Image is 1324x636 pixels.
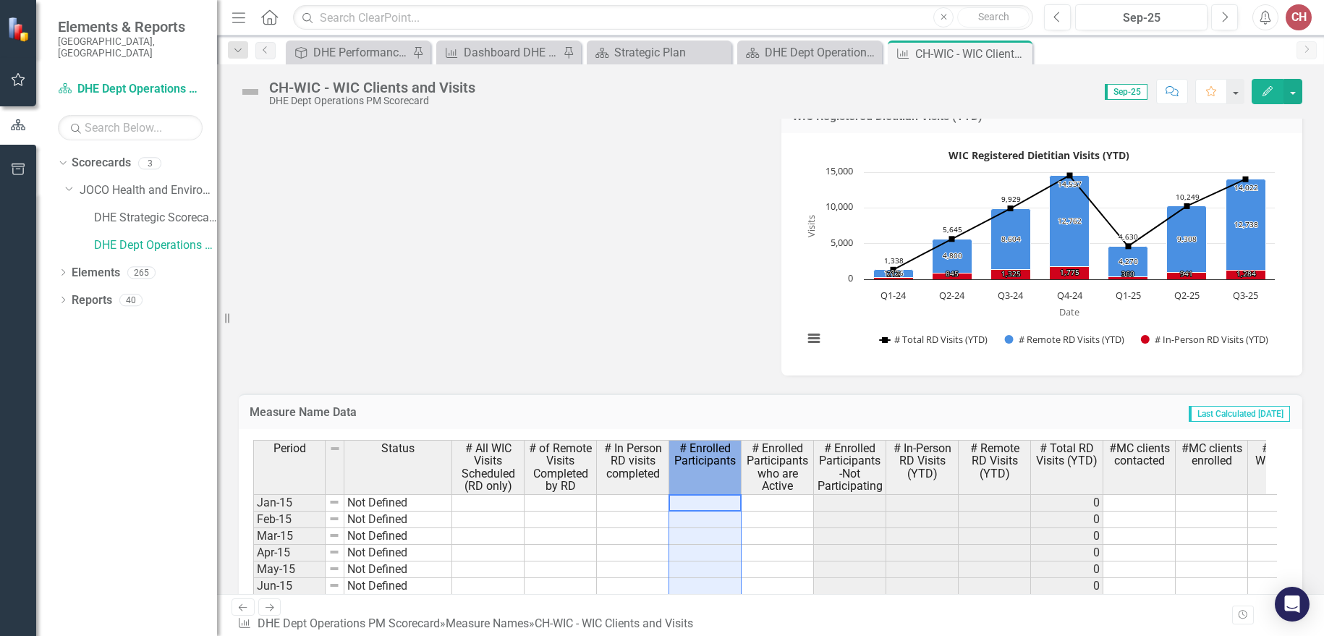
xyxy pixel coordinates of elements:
a: DHE Performance Management Scorecard - Top Level [289,43,409,62]
img: 8DAGhfEEPCf229AAAAAElFTkSuQmCC [328,580,340,591]
path: Q1-24, 1,126. # Remote RD Visits (YTD). [874,270,914,278]
img: ClearPoint Strategy [7,16,33,42]
text: 4,800 [943,250,962,260]
path: Q3-25, 14,022. # Total RD Visits (YTD). [1243,177,1249,182]
h3: Measure Name Data [250,406,781,419]
a: JOCO Health and Environment [80,182,217,199]
path: Q3-25, 12,738. # Remote RD Visits (YTD). [1226,179,1266,271]
button: Sep-25 [1075,4,1208,30]
text: 1,775 [1060,267,1079,277]
span: Elements & Reports [58,18,203,35]
text: Date [1059,305,1079,318]
span: #MC clients enrolled [1179,442,1244,467]
td: Jun-15 [253,578,326,595]
td: Not Defined [344,528,452,545]
text: 0 [848,271,853,284]
text: 5,645 [943,224,962,234]
input: Search Below... [58,115,203,140]
text: Q1-24 [880,289,907,302]
button: Show # In-Person RD Visits (YTD) [1141,333,1269,346]
td: Jan-15 [253,494,326,512]
div: WIC Registered Dietitian Visits (YTD). Highcharts interactive chart. [796,144,1288,361]
text: 9,308 [1177,234,1197,244]
text: Q2-25 [1174,289,1200,302]
path: Q1-24, 212. # In-Person RD Visits (YTD). [874,278,914,280]
path: Q2-25, 9,308. # Remote RD Visits (YTD). [1167,206,1207,273]
text: 15,000 [826,164,853,177]
a: DHE Dept Operations PM Scorecard [58,81,203,98]
path: Q2-24, 5,645. # Total RD Visits (YTD). [949,236,955,242]
text: 1,325 [1001,268,1021,279]
text: 845 [946,268,959,279]
span: # All WIC Visits Scheduled (RD only) [455,442,521,493]
text: 12,738 [1234,219,1258,229]
a: Measure Names [446,616,529,630]
span: Status [381,442,415,455]
g: # Remote RD Visits (YTD), series 2 of 3. Bar series with 7 bars. [874,176,1266,278]
span: # Total RD Visits (YTD) [1034,442,1100,467]
img: 8DAGhfEEPCf229AAAAAElFTkSuQmCC [329,443,341,454]
path: Q3-24, 9,929. # Total RD Visits (YTD). [1008,205,1014,211]
span: # Enrolled Participants who are Active [744,442,810,493]
button: Show # Remote RD Visits (YTD) [1005,333,1125,346]
span: # In-Person RD Visits (YTD) [889,442,955,480]
div: 265 [127,266,156,279]
td: 0 [1031,528,1103,545]
div: Dashboard DHE PM [464,43,559,62]
span: # Not on WIC, but on MC [1251,442,1317,480]
text: 14,537 [1058,179,1082,189]
path: Q1-25, 4,270. # Remote RD Visits (YTD). [1108,247,1148,277]
td: May-15 [253,561,326,578]
svg: Interactive chart [796,144,1282,361]
path: Q1-25, 360. # In-Person RD Visits (YTD). [1108,277,1148,280]
path: Q2-25, 941. # In-Person RD Visits (YTD). [1167,273,1207,280]
div: DHE Dept Operations PM Scorecard [269,96,475,106]
path: Q1-24, 1,338. # Total RD Visits (YTD). [891,267,896,273]
img: 8DAGhfEEPCf229AAAAAElFTkSuQmCC [328,530,340,541]
path: Q3-24, 8,604. # Remote RD Visits (YTD). [991,209,1031,270]
td: Apr-15 [253,545,326,561]
td: 0 [1031,561,1103,578]
td: Not Defined [344,561,452,578]
text: 9,929 [1001,194,1021,204]
text: 212 [887,268,900,279]
path: Q4-24, 1,775. # In-Person RD Visits (YTD). [1050,267,1090,280]
button: CH [1286,4,1312,30]
path: Q2-24, 4,800. # Remote RD Visits (YTD). [933,239,972,274]
text: 1,126 [884,268,904,278]
div: 40 [119,294,143,306]
text: WIC Registered Dietitian Visits (YTD) [949,148,1129,162]
text: Q1-25 [1116,289,1141,302]
a: Dashboard DHE PM [440,43,559,62]
text: 4,630 [1119,232,1138,242]
div: 3 [138,157,161,169]
text: 4,270 [1119,256,1138,266]
div: » » [237,616,699,632]
text: 14,022 [1234,182,1258,192]
td: 0 [1031,494,1103,512]
a: DHE Dept Operations PM Scorecard [741,43,878,62]
path: Q3-25, 1,284. # In-Person RD Visits (YTD). [1226,271,1266,280]
span: Search [978,11,1009,22]
path: Q3-24, 1,325. # In-Person RD Visits (YTD). [991,270,1031,280]
text: 12,762 [1058,216,1082,226]
span: Period [273,442,306,455]
td: Not Defined [344,578,452,595]
button: Search [957,7,1030,27]
text: Q4-24 [1057,289,1083,302]
div: CH-WIC - WIC Clients and Visits [269,80,475,96]
div: DHE Performance Management Scorecard - Top Level [313,43,409,62]
text: 1,284 [1236,268,1256,279]
g: # Total RD Visits (YTD), series 1 of 3. Line with 7 data points. [891,173,1249,273]
td: Mar-15 [253,528,326,545]
span: #MC clients contacted [1106,442,1172,467]
span: # of Remote Visits Completed by RD [527,442,593,493]
text: Q3-24 [998,289,1024,302]
td: Feb-15 [253,512,326,528]
td: 0 [1031,578,1103,595]
small: [GEOGRAPHIC_DATA], [GEOGRAPHIC_DATA] [58,35,203,59]
a: Strategic Plan [590,43,728,62]
text: Visits [805,215,818,237]
img: Not Defined [239,80,262,103]
a: DHE Strategic Scorecard-Current Year's Plan [94,210,217,226]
